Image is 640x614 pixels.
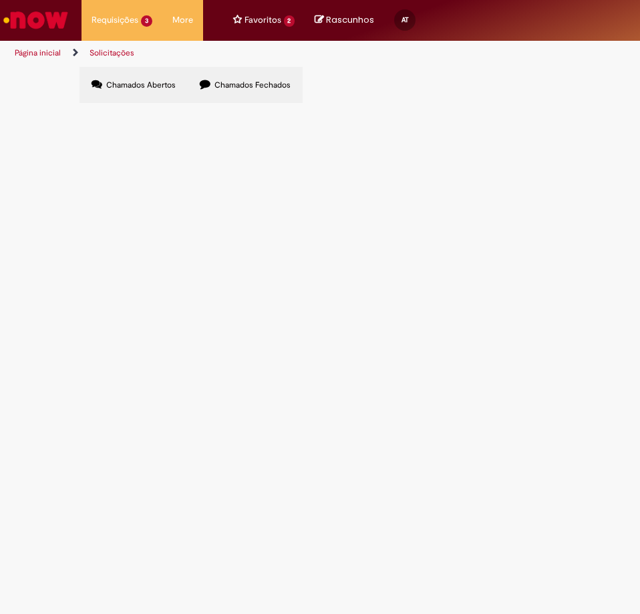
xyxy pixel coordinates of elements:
span: Rascunhos [326,13,374,26]
span: Favoritos [245,13,281,27]
span: Requisições [92,13,138,27]
span: 2 [284,15,295,27]
a: Página inicial [15,47,61,58]
span: More [172,13,193,27]
a: No momento, sua lista de rascunhos tem 0 Itens [315,13,374,26]
ul: Trilhas de página [10,41,310,66]
img: ServiceNow [1,7,70,33]
span: Chamados Fechados [214,80,291,90]
span: Chamados Abertos [106,80,176,90]
a: Solicitações [90,47,134,58]
span: 3 [141,15,152,27]
span: AT [402,15,409,24]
